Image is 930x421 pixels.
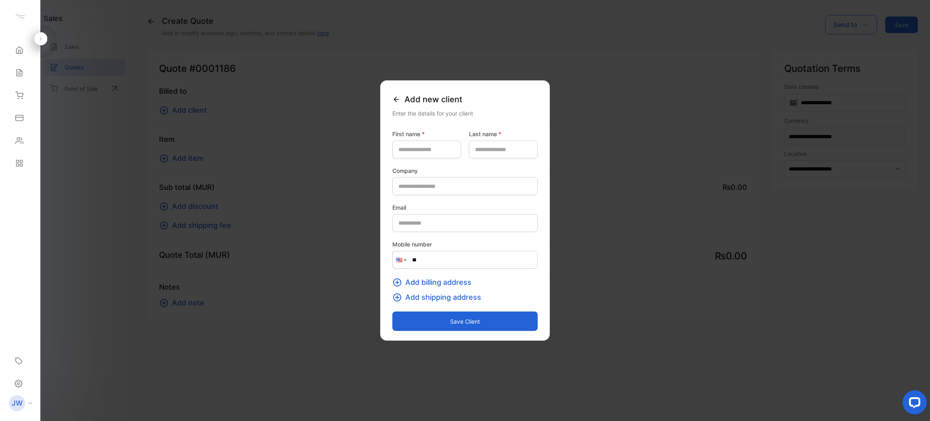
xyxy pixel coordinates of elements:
label: Company [392,166,538,175]
button: Save client [392,312,538,331]
p: JW [12,398,23,408]
label: Last name [469,130,538,138]
button: Add shipping address [392,292,486,303]
button: Add billing address [392,277,476,288]
label: Mobile number [392,240,538,248]
span: Add shipping address [405,292,481,303]
div: United States: + 1 [393,251,408,268]
span: Add billing address [405,277,471,288]
span: Add new client [404,93,462,105]
img: logo [14,11,26,23]
label: First name [392,130,461,138]
iframe: LiveChat chat widget [896,387,930,421]
label: Email [392,203,538,212]
div: Enter the details for your client [392,109,538,118]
